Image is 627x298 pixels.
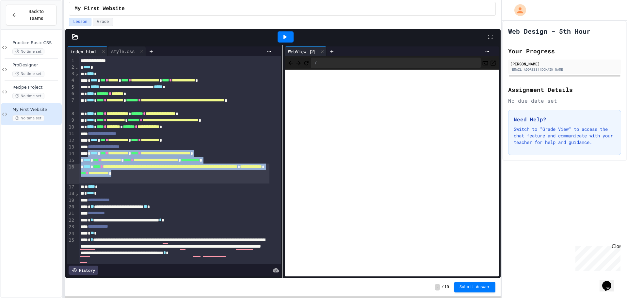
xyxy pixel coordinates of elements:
div: 11 [67,131,75,137]
button: Grade [93,18,113,26]
div: 18 [67,190,75,197]
span: Fold line [75,64,78,70]
iframe: chat widget [600,272,620,291]
div: 14 [67,150,75,157]
div: / [311,58,480,68]
div: Chat with us now!Close [3,3,45,42]
div: History [69,266,98,275]
button: Refresh [303,59,310,67]
span: No time set [12,48,44,55]
h3: Need Help? [514,115,616,123]
button: Submit Answer [454,282,495,292]
div: 22 [67,217,75,224]
div: 16 [67,164,75,184]
button: Back to Teams [6,5,56,26]
button: Console [482,59,489,67]
div: My Account [507,3,528,18]
div: 5 [67,84,75,91]
div: 10 [67,124,75,131]
iframe: Web Preview [285,70,499,277]
p: Switch to "Grade View" to access the chat feature and communicate with your teacher for help and ... [514,126,616,146]
button: Lesson [69,18,91,26]
span: My First Website [12,107,60,113]
div: index.html [67,48,100,55]
span: My First Website [74,5,125,13]
span: Fold line [75,71,78,76]
div: 3 [67,71,75,77]
div: 2 [67,64,75,71]
span: Forward [295,59,302,67]
div: [EMAIL_ADDRESS][DOMAIN_NAME] [510,67,619,72]
span: Recipe Project [12,85,60,90]
div: 20 [67,204,75,210]
div: 21 [67,210,75,217]
div: 8 [67,111,75,117]
div: 19 [67,197,75,204]
span: / [441,285,443,290]
span: 10 [444,285,449,290]
span: Fold line [75,191,78,196]
span: ProDesigner [12,62,60,68]
div: 15 [67,157,75,164]
span: Submit Answer [459,285,490,290]
div: style.css [108,46,146,56]
div: WebView [285,48,310,55]
span: Back to Teams [21,8,51,22]
div: 24 [67,231,75,237]
div: WebView [285,46,327,56]
h2: Your Progress [508,46,621,56]
div: 4 [67,77,75,84]
div: 7 [67,97,75,111]
span: No time set [12,71,44,77]
div: 25 [67,237,75,263]
div: 17 [67,184,75,190]
span: No time set [12,115,44,121]
div: 26 [67,263,75,277]
div: 1 [67,58,75,64]
span: Practice Basic CSS [12,40,60,46]
div: No due date set [508,97,621,105]
div: index.html [67,46,108,56]
div: 6 [67,91,75,97]
span: No time set [12,93,44,99]
div: 12 [67,137,75,144]
div: 23 [67,224,75,230]
h2: Assignment Details [508,85,621,94]
button: Open in new tab [490,59,496,67]
span: - [435,284,440,290]
iframe: chat widget [573,243,620,271]
div: style.css [108,48,138,55]
div: 9 [67,117,75,124]
div: [PERSON_NAME] [510,61,619,67]
span: Back [287,59,294,67]
div: 13 [67,144,75,150]
h1: Web Design - 5th Hour [508,26,590,36]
